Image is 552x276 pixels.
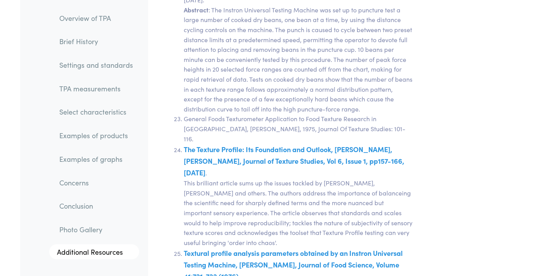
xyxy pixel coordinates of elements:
li: General Foods Texturometer Application to Food Texture Research in [GEOGRAPHIC_DATA], [PERSON_NAM... [184,114,413,144]
a: Select characteristics [53,103,139,121]
a: Additional Resources [49,244,139,260]
a: Overview of TPA [53,9,139,27]
span: Abstract [184,5,209,14]
li: . This brilliant article sums up the issues tackled by [PERSON_NAME], [PERSON_NAME] and others. T... [184,144,413,247]
a: Conclusion [53,197,139,215]
a: TPA measurements [53,80,139,98]
a: Concerns [53,174,139,192]
a: Settings and standards [53,56,139,74]
a: Brief History [53,33,139,51]
a: The Texture Profile: Its Foundation and Outlook, [PERSON_NAME], [PERSON_NAME], Journal of Texture... [184,144,404,177]
a: Photo Gallery [53,221,139,238]
a: Examples of products [53,127,139,145]
a: Examples of graphs [53,150,139,168]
